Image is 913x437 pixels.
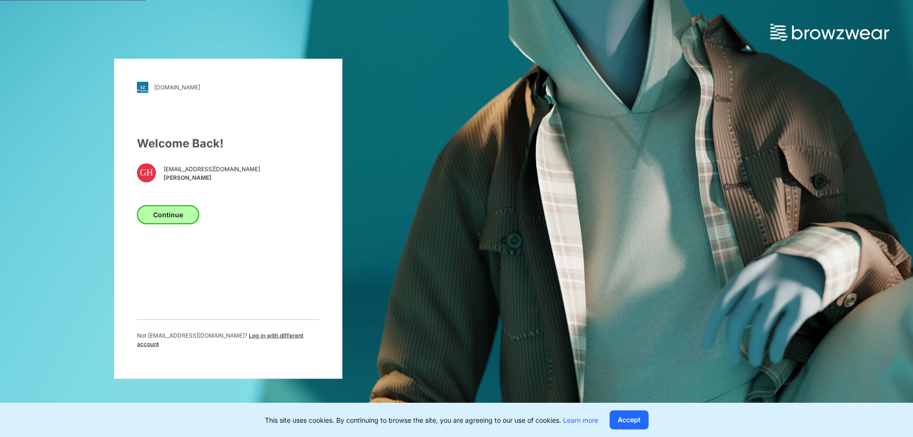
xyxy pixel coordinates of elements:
[164,165,260,174] span: [EMAIL_ADDRESS][DOMAIN_NAME]
[137,163,156,182] div: GH
[563,416,598,424] a: Learn more
[154,84,200,91] div: [DOMAIN_NAME]
[137,205,199,224] button: Continue
[137,81,148,93] img: svg+xml;base64,PHN2ZyB3aWR0aD0iMjgiIGhlaWdodD0iMjgiIHZpZXdCb3g9IjAgMCAyOCAyOCIgZmlsbD0ibm9uZSIgeG...
[137,331,320,348] p: Not [EMAIL_ADDRESS][DOMAIN_NAME] ?
[137,135,320,152] div: Welcome Back!
[164,174,260,182] span: [PERSON_NAME]
[265,415,598,425] p: This site uses cookies. By continuing to browse the site, you are agreeing to our use of cookies.
[610,410,649,429] button: Accept
[770,24,889,41] img: browzwear-logo.73288ffb.svg
[137,81,320,93] a: [DOMAIN_NAME]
